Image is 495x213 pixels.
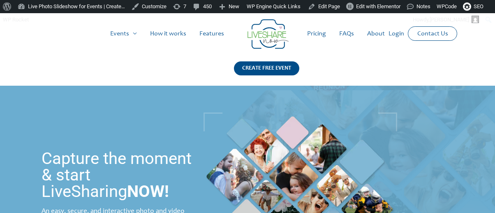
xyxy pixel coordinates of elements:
strong: NOW! [127,182,169,201]
span: SEO [474,3,483,9]
a: FAQs [333,21,361,47]
a: Contact Us [411,27,455,40]
a: CREATE FREE EVENT [234,61,299,86]
a: Events [104,21,143,47]
a: Pricing [301,21,333,47]
a: Howdy, [410,13,482,26]
a: Login [382,21,411,47]
a: How it works [143,21,193,47]
img: LiveShare logo - Capture & Share Event Memories | Live Photo Slideshow for Events | Create Free E... [247,19,289,49]
span: [PERSON_NAME] [430,16,469,23]
a: Features [193,21,231,47]
div: CREATE FREE EVENT [234,61,299,75]
nav: Site Navigation [14,21,481,47]
h1: Capture the moment & start LiveSharing [42,150,196,200]
span: Edit with Elementor [356,3,400,9]
a: About [361,21,391,47]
